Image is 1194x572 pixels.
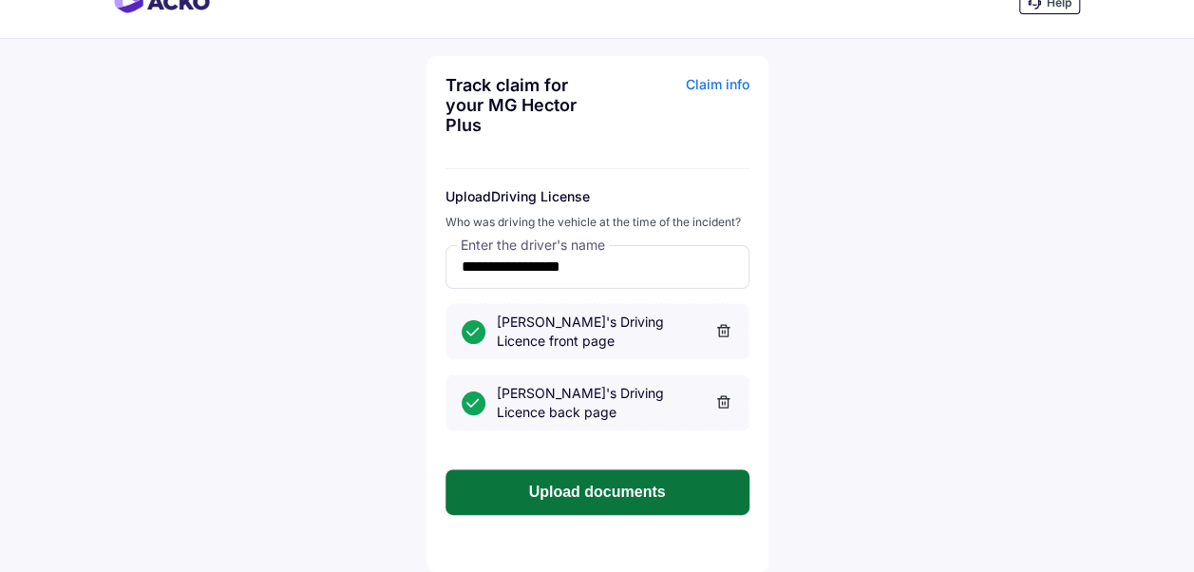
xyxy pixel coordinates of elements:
[497,384,733,422] div: [PERSON_NAME]'s Driving Licence back page
[445,75,593,135] div: Track claim for your MG Hector Plus
[602,75,749,149] div: Claim info
[445,469,749,515] button: Upload documents
[445,214,749,231] div: Who was driving the vehicle at the time of the incident?
[497,313,733,351] div: [PERSON_NAME]'s Driving Licence front page
[445,188,749,204] p: Upload Driving License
